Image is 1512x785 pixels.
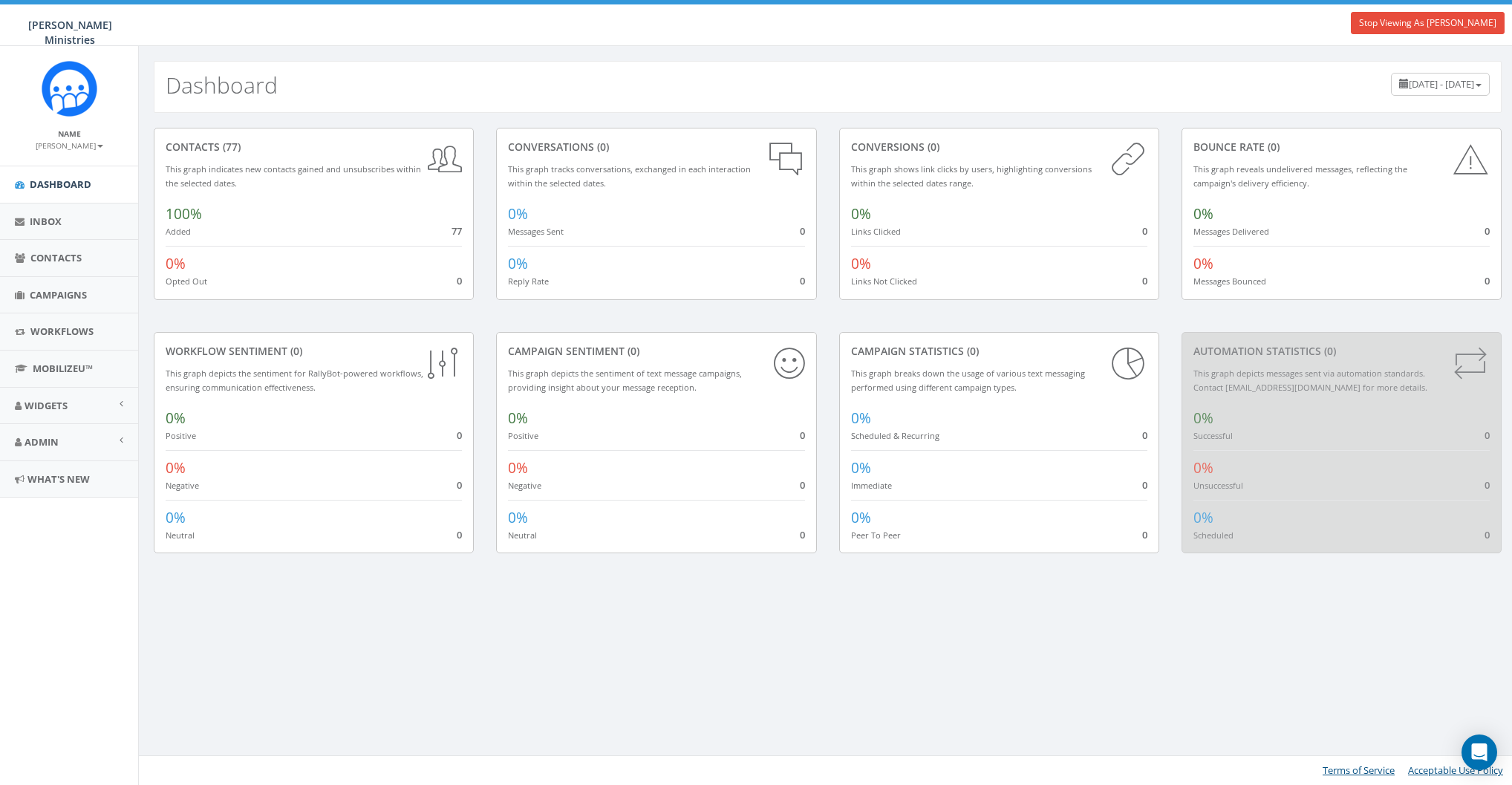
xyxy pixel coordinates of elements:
[508,408,528,428] span: 0%
[508,458,528,478] span: 0%
[25,435,59,449] span: Admin
[508,508,528,527] span: 0%
[25,399,68,412] span: Widgets
[1193,204,1213,224] span: 0%
[1193,508,1213,527] span: 0%
[166,430,196,441] small: Positive
[925,140,939,154] span: (0)
[851,163,1092,189] small: This graph shows link clicks by users, highlighting conversions within the selected dates range.
[851,226,901,237] small: Links Clicked
[1142,274,1147,287] span: 0
[1265,140,1280,154] span: (0)
[1351,12,1505,34] a: Stop Viewing As [PERSON_NAME]
[851,344,1147,359] div: Campaign Statistics
[30,215,62,228] span: Inbox
[1193,226,1269,237] small: Messages Delivered
[457,274,462,287] span: 0
[1142,429,1147,442] span: 0
[457,478,462,492] span: 0
[508,368,742,393] small: This graph depicts the sentiment of text message campaigns, providing insight about your message ...
[1193,163,1407,189] small: This graph reveals undelivered messages, reflecting the campaign's delivery efficiency.
[508,530,537,541] small: Neutral
[1142,224,1147,238] span: 0
[166,73,278,97] h2: Dashboard
[1142,478,1147,492] span: 0
[1193,530,1234,541] small: Scheduled
[851,480,892,491] small: Immediate
[851,254,871,273] span: 0%
[457,429,462,442] span: 0
[1193,458,1213,478] span: 0%
[1485,478,1490,492] span: 0
[42,61,97,117] img: Rally_Corp_Icon.png
[1193,408,1213,428] span: 0%
[594,140,609,154] span: (0)
[287,344,302,358] span: (0)
[508,344,804,359] div: Campaign Sentiment
[166,163,421,189] small: This graph indicates new contacts gained and unsubscribes within the selected dates.
[625,344,639,358] span: (0)
[851,276,917,287] small: Links Not Clicked
[36,140,103,151] small: [PERSON_NAME]
[1485,528,1490,541] span: 0
[1193,276,1266,287] small: Messages Bounced
[27,472,90,486] span: What's New
[166,204,202,224] span: 100%
[851,508,871,527] span: 0%
[508,430,538,441] small: Positive
[1485,224,1490,238] span: 0
[166,408,186,428] span: 0%
[851,408,871,428] span: 0%
[30,177,91,191] span: Dashboard
[1193,430,1233,441] small: Successful
[1193,368,1427,393] small: This graph depicts messages sent via automation standards. Contact [EMAIL_ADDRESS][DOMAIN_NAME] f...
[508,254,528,273] span: 0%
[220,140,241,154] span: (77)
[166,508,186,527] span: 0%
[166,254,186,273] span: 0%
[851,368,1085,393] small: This graph breaks down the usage of various text messaging performed using different campaign types.
[1462,734,1497,770] div: Open Intercom Messenger
[800,274,805,287] span: 0
[166,480,199,491] small: Negative
[30,325,94,338] span: Workflows
[166,458,186,478] span: 0%
[457,528,462,541] span: 0
[1193,254,1213,273] span: 0%
[800,478,805,492] span: 0
[1142,528,1147,541] span: 0
[851,458,871,478] span: 0%
[30,251,82,264] span: Contacts
[28,18,112,47] span: [PERSON_NAME] Ministries
[508,140,804,154] div: conversations
[964,344,979,358] span: (0)
[508,276,549,287] small: Reply Rate
[166,530,195,541] small: Neutral
[1193,480,1243,491] small: Unsuccessful
[508,163,751,189] small: This graph tracks conversations, exchanged in each interaction within the selected dates.
[1408,763,1503,777] a: Acceptable Use Policy
[166,276,207,287] small: Opted Out
[30,288,87,302] span: Campaigns
[851,204,871,224] span: 0%
[851,430,939,441] small: Scheduled & Recurring
[851,140,1147,154] div: conversions
[36,138,103,152] a: [PERSON_NAME]
[1485,274,1490,287] span: 0
[800,429,805,442] span: 0
[508,204,528,224] span: 0%
[452,224,462,238] span: 77
[166,344,462,359] div: Workflow Sentiment
[1409,77,1474,91] span: [DATE] - [DATE]
[1323,763,1395,777] a: Terms of Service
[1485,429,1490,442] span: 0
[800,528,805,541] span: 0
[166,226,191,237] small: Added
[800,224,805,238] span: 0
[33,362,93,375] span: MobilizeU™
[58,128,81,139] small: Name
[1193,140,1490,154] div: Bounce Rate
[1193,344,1490,359] div: Automation Statistics
[508,480,541,491] small: Negative
[166,368,423,393] small: This graph depicts the sentiment for RallyBot-powered workflows, ensuring communication effective...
